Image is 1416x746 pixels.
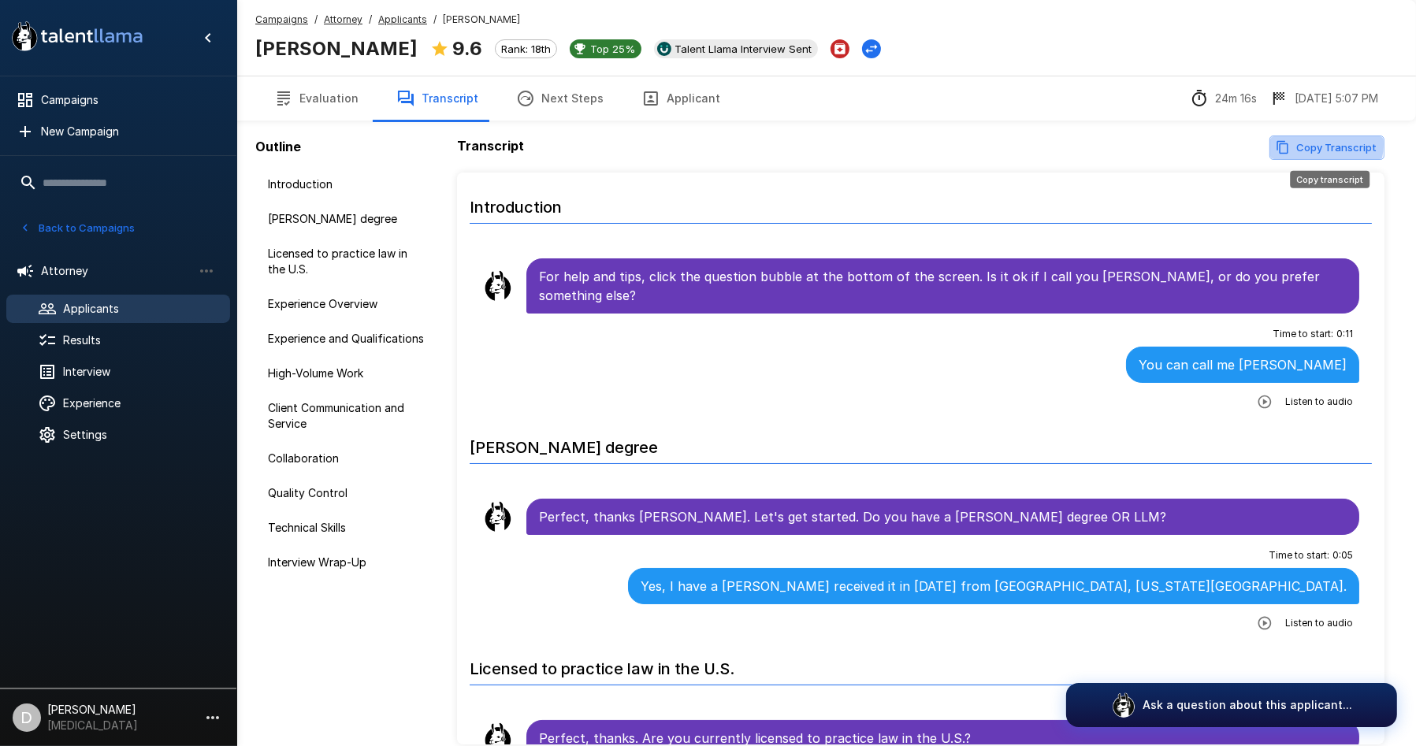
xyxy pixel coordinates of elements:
[255,139,301,154] b: Outline
[668,43,818,55] span: Talent Llama Interview Sent
[268,211,426,227] span: [PERSON_NAME] degree
[641,577,1347,596] p: Yes, I have a [PERSON_NAME] received it in [DATE] from [GEOGRAPHIC_DATA], [US_STATE][GEOGRAPHIC_D...
[255,239,438,284] div: Licensed to practice law in the U.S.
[314,12,318,28] span: /
[1336,326,1353,342] span: 0 : 11
[1215,91,1257,106] p: 24m 16s
[470,422,1372,464] h6: [PERSON_NAME] degree
[1111,692,1136,718] img: logo_glasses@2x.png
[1332,547,1353,563] span: 0 : 05
[255,548,438,577] div: Interview Wrap-Up
[255,37,418,60] b: [PERSON_NAME]
[268,451,426,466] span: Collaboration
[623,76,739,121] button: Applicant
[1190,89,1257,108] div: The time between starting and completing the interview
[1269,89,1378,108] div: The date and time when the interview was completed
[831,39,849,58] button: Archive Applicant
[268,485,426,501] span: Quality Control
[1295,91,1378,106] p: [DATE] 5:07 PM
[1066,683,1397,727] button: Ask a question about this applicant...
[657,42,671,56] img: ukg_logo.jpeg
[255,359,438,388] div: High-Volume Work
[255,325,438,353] div: Experience and Qualifications
[255,205,438,233] div: [PERSON_NAME] degree
[862,39,881,58] button: Change Stage
[470,644,1372,685] h6: Licensed to practice law in the U.S.
[482,501,514,533] img: llama_clean.png
[1285,615,1353,631] span: Listen to audio
[268,176,426,192] span: Introduction
[1273,326,1333,342] span: Time to start :
[255,290,438,318] div: Experience Overview
[539,267,1347,305] p: For help and tips, click the question bubble at the bottom of the screen. Is it ok if I call you ...
[255,514,438,542] div: Technical Skills
[1290,171,1370,188] div: Copy transcript
[1269,135,1384,160] button: Copy transcript
[255,76,377,121] button: Evaluation
[268,246,426,277] span: Licensed to practice law in the U.S.
[377,76,497,121] button: Transcript
[584,43,641,55] span: Top 25%
[369,12,372,28] span: /
[654,39,818,58] div: View profile in UKG
[255,394,438,438] div: Client Communication and Service
[433,12,437,28] span: /
[482,270,514,302] img: llama_clean.png
[457,138,524,154] b: Transcript
[470,182,1372,224] h6: Introduction
[496,43,556,55] span: Rank: 18th
[378,13,427,25] u: Applicants
[1269,547,1329,563] span: Time to start :
[268,366,426,381] span: High-Volume Work
[268,296,426,312] span: Experience Overview
[324,13,362,25] u: Attorney
[539,507,1347,526] p: Perfect, thanks [PERSON_NAME]. Let's get started. Do you have a [PERSON_NAME] degree OR LLM?
[443,12,520,28] span: [PERSON_NAME]
[268,400,426,432] span: Client Communication and Service
[497,76,623,121] button: Next Steps
[255,444,438,473] div: Collaboration
[1285,394,1353,410] span: Listen to audio
[268,555,426,570] span: Interview Wrap-Up
[255,170,438,199] div: Introduction
[1143,697,1352,713] p: Ask a question about this applicant...
[452,37,482,60] b: 9.6
[268,331,426,347] span: Experience and Qualifications
[255,13,308,25] u: Campaigns
[268,520,426,536] span: Technical Skills
[1139,355,1347,374] p: You can call me [PERSON_NAME]
[255,479,438,507] div: Quality Control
